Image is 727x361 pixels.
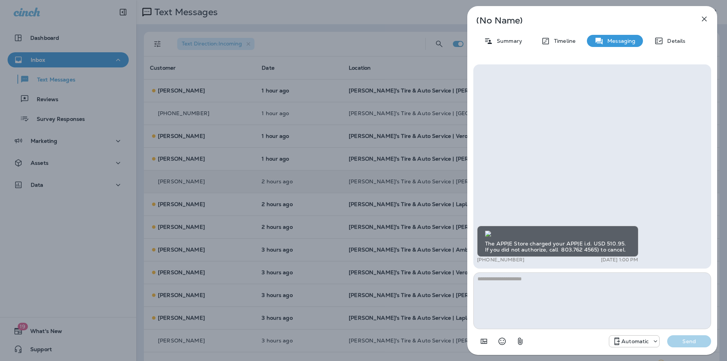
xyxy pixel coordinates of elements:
div: The APP|E Store charged your APP|E i.d. USD 510.95. If you did not authorize, call 803.762 4565) ... [477,226,638,257]
p: Messaging [604,38,635,44]
p: Summary [493,38,522,44]
p: Automatic [621,338,649,344]
p: [DATE] 1:00 PM [601,257,638,263]
p: Details [663,38,685,44]
p: [PHONE_NUMBER] [477,257,524,263]
button: Add in a premade template [476,334,491,349]
p: Timeline [550,38,576,44]
button: Select an emoji [495,334,510,349]
img: twilio-download [485,231,491,237]
p: (No Name) [476,17,683,23]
